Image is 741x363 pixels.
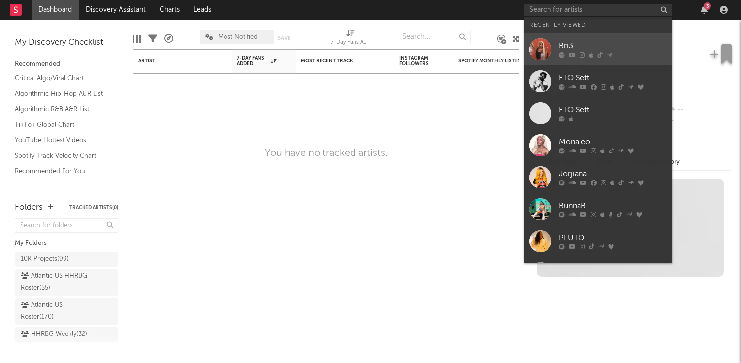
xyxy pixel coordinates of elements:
[666,103,731,116] div: --
[15,298,118,325] a: Atlantic US Roster(170)
[265,148,387,159] div: You have no tracked artists.
[15,166,108,177] a: Recommended For You
[301,58,375,64] div: Most Recent Track
[559,232,667,244] div: PLUTO
[133,25,141,53] div: Edit Columns
[69,205,118,210] button: Tracked Artists(0)
[21,271,90,294] div: Atlantic US HHRBG Roster ( 55 )
[524,65,672,97] a: FTO Sett
[15,104,108,115] a: Algorithmic R&B A&R List
[15,218,118,233] input: Search for folders...
[458,58,532,64] div: Spotify Monthly Listeners
[666,116,731,129] div: --
[15,269,118,296] a: Atlantic US HHRBG Roster(55)
[397,30,471,44] input: Search...
[15,37,118,49] div: My Discovery Checklist
[559,200,667,212] div: BunnaB
[138,58,212,64] div: Artist
[524,4,672,16] input: Search for artists
[559,104,667,116] div: FTO Sett
[148,25,157,53] div: Filters
[15,135,108,146] a: YouTube Hottest Videos
[524,193,672,225] a: BunnaB
[524,225,672,257] a: PLUTO
[704,2,711,10] div: 3
[21,253,69,265] div: 10K Projects ( 99 )
[164,25,173,53] div: A&R Pipeline
[559,72,667,84] div: FTO Sett
[278,35,290,41] button: Save
[15,238,118,249] div: My Folders
[21,300,90,323] div: Atlantic US Roster ( 170 )
[524,33,672,65] a: Bri3
[15,327,118,342] a: HHRBG Weekly(32)
[701,6,708,14] button: 3
[21,329,87,340] div: HHRBG Weekly ( 32 )
[237,55,268,67] span: 7-Day Fans Added
[524,161,672,193] a: Jorjiana
[524,129,672,161] a: Monaleo
[559,168,667,180] div: Jorjiana
[15,73,108,84] a: Critical Algo/Viral Chart
[331,25,370,53] div: 7-Day Fans Added (7-Day Fans Added)
[524,97,672,129] a: FTO Sett
[15,151,108,161] a: Spotify Track Velocity Chart
[15,202,43,213] div: Folders
[399,55,434,67] div: Instagram Followers
[15,89,108,99] a: Algorithmic Hip-Hop A&R List
[524,257,672,289] a: Luuh Jam
[15,59,118,70] div: Recommended
[331,37,370,49] div: 7-Day Fans Added (7-Day Fans Added)
[15,252,118,267] a: 10K Projects(99)
[218,34,258,40] span: Most Notified
[559,40,667,52] div: Bri3
[559,136,667,148] div: Monaleo
[15,120,108,130] a: TikTok Global Chart
[529,19,667,31] div: Recently Viewed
